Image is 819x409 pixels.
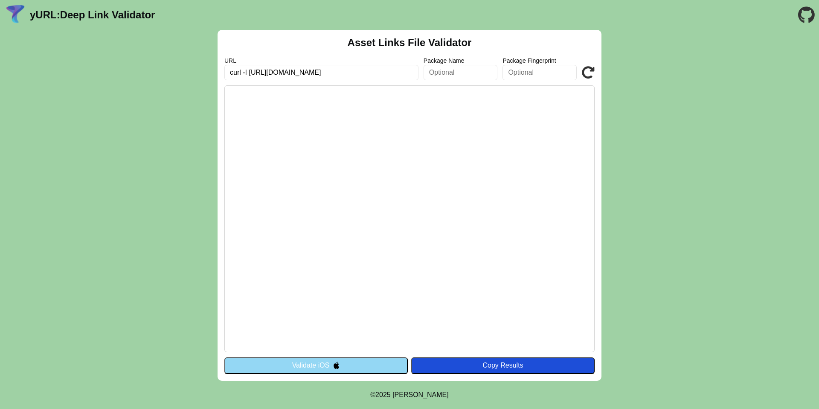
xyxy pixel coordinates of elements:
label: URL [224,57,418,64]
img: yURL Logo [4,4,26,26]
button: Validate iOS [224,357,408,374]
label: Package Fingerprint [502,57,577,64]
h2: Asset Links File Validator [348,37,472,49]
div: Copy Results [415,362,590,369]
a: yURL:Deep Link Validator [30,9,155,21]
button: Copy Results [411,357,595,374]
img: appleIcon.svg [333,362,340,369]
input: Optional [502,65,577,80]
footer: © [370,381,448,409]
span: 2025 [375,391,391,398]
input: Optional [424,65,498,80]
label: Package Name [424,57,498,64]
a: Michael Ibragimchayev's Personal Site [392,391,449,398]
input: Required [224,65,418,80]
